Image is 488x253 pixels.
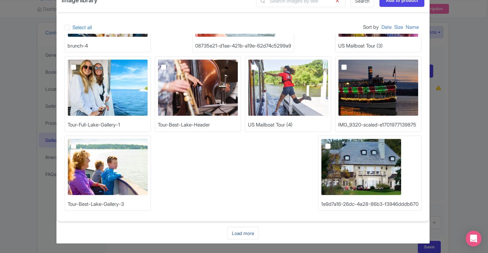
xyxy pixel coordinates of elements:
div: US Mailboat Tour (4) [248,121,293,129]
label: Select all [72,24,92,31]
a: Name [406,21,419,34]
div: Tour-Full-Lake-Gallery-1 [68,121,120,129]
img: US_Mailboat_Tour_4_jrchj8.jpg [248,59,328,116]
img: klwxxpvjrrzr1wtqwlpc.jpg [68,139,148,195]
img: IMG_9320-scaled-e1701977139875_pyljbp.webp [338,59,418,116]
div: brunch-4 [68,42,88,50]
div: Tour-Best-Lake-Header [158,121,210,129]
div: Tour-Best-Lake-Gallery-3 [68,201,124,208]
a: Load more [227,227,259,240]
div: 08735e21-d1ae-421b-a19e-62d74c5299a9 [195,42,291,50]
div: US Mailboat Tour (3) [338,42,383,50]
a: Date [381,21,392,34]
img: Tour-Best-Lake-Header_faijak.jpg [158,59,238,116]
div: IMG_9320-scaled-e1701977139875 [338,121,416,129]
img: kxnyzbiia0kyypfqgmah.jpg [321,139,401,195]
a: Size [394,21,403,34]
div: Open Intercom Messenger [466,231,481,246]
img: ntmiesgqjax7w4lxvh4f.jpg [68,59,148,116]
div: 1e9d7a16-26dc-4a28-86b3-f3946dddb670 [321,201,418,208]
span: Sort by [363,21,379,34]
